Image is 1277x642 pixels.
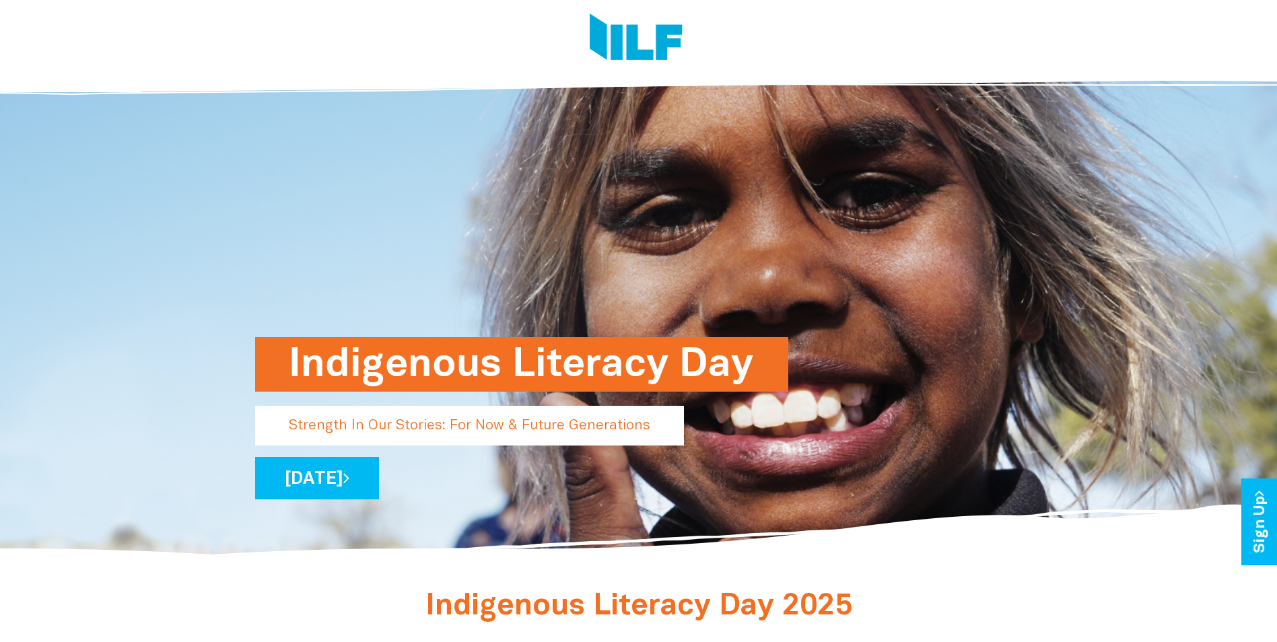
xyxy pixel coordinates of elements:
p: Strength In Our Stories: For Now & Future Generations [255,406,684,445]
a: [DATE] [255,457,379,499]
h1: Indigenous Literacy Day [289,337,755,392]
img: Logo [590,13,683,64]
span: Indigenous Literacy Day 2025 [425,593,852,620]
